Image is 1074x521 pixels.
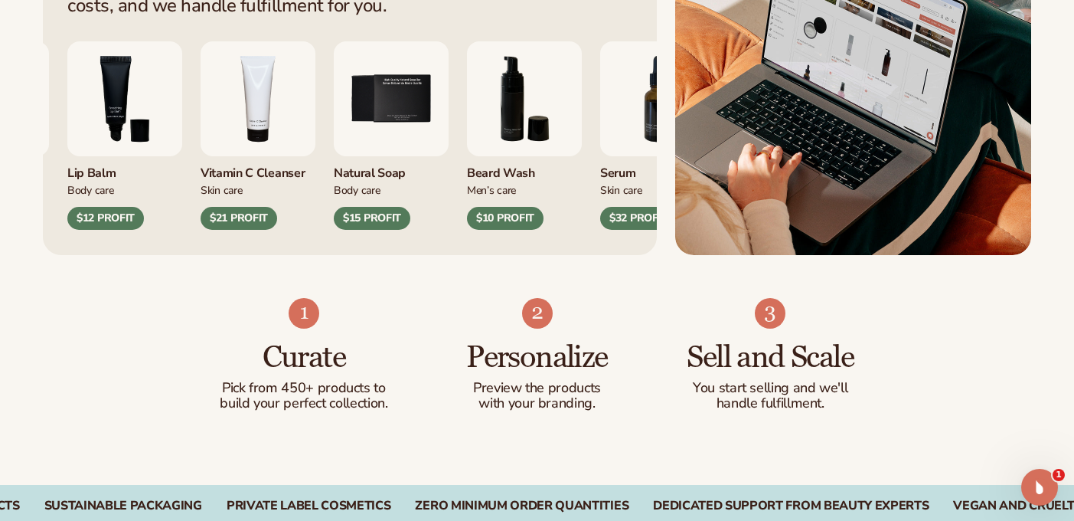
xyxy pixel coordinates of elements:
div: Natural Soap [334,156,449,182]
img: Nature bar of soap. [334,41,449,156]
div: 7 / 9 [600,41,715,230]
img: Shopify Image 8 [522,298,553,329]
img: Collagen and retinol serum. [600,41,715,156]
p: handle fulfillment. [684,396,857,411]
img: Shopify Image 9 [755,298,785,329]
iframe: Intercom live chat [1021,469,1058,506]
div: $21 PROFIT [201,207,277,230]
div: $32 PROFIT [600,207,677,230]
p: Pick from 450+ products to build your perfect collection. [218,381,390,411]
img: Shopify Image 7 [289,298,319,329]
p: with your branding. [451,396,623,411]
h3: Curate [218,341,390,375]
div: 6 / 9 [467,41,582,230]
div: Lip Balm [67,156,182,182]
div: $15 PROFIT [334,207,410,230]
img: Foaming beard wash. [467,41,582,156]
div: 4 / 9 [201,41,315,230]
h3: Sell and Scale [684,341,857,375]
div: Serum [600,156,715,182]
img: Vitamin c cleanser. [201,41,315,156]
h3: Personalize [451,341,623,375]
div: Body Care [67,182,182,198]
img: Smoothing lip balm. [67,41,182,156]
div: 5 / 9 [334,41,449,230]
div: Vitamin C Cleanser [201,156,315,182]
div: Beard Wash [467,156,582,182]
div: Body Care [334,182,449,198]
div: Skin Care [201,182,315,198]
div: DEDICATED SUPPORT FROM BEAUTY EXPERTS [653,499,929,513]
div: PRIVATE LABEL COSMETICS [227,499,391,513]
p: You start selling and we'll [684,381,857,396]
div: $10 PROFIT [467,207,544,230]
div: Men’s Care [467,182,582,198]
span: 1 [1053,469,1065,481]
div: $12 PROFIT [67,207,144,230]
div: ZERO MINIMUM ORDER QUANTITIES [415,499,628,513]
div: 3 / 9 [67,41,182,230]
p: Preview the products [451,381,623,396]
div: SUSTAINABLE PACKAGING [44,499,202,513]
div: Skin Care [600,182,715,198]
